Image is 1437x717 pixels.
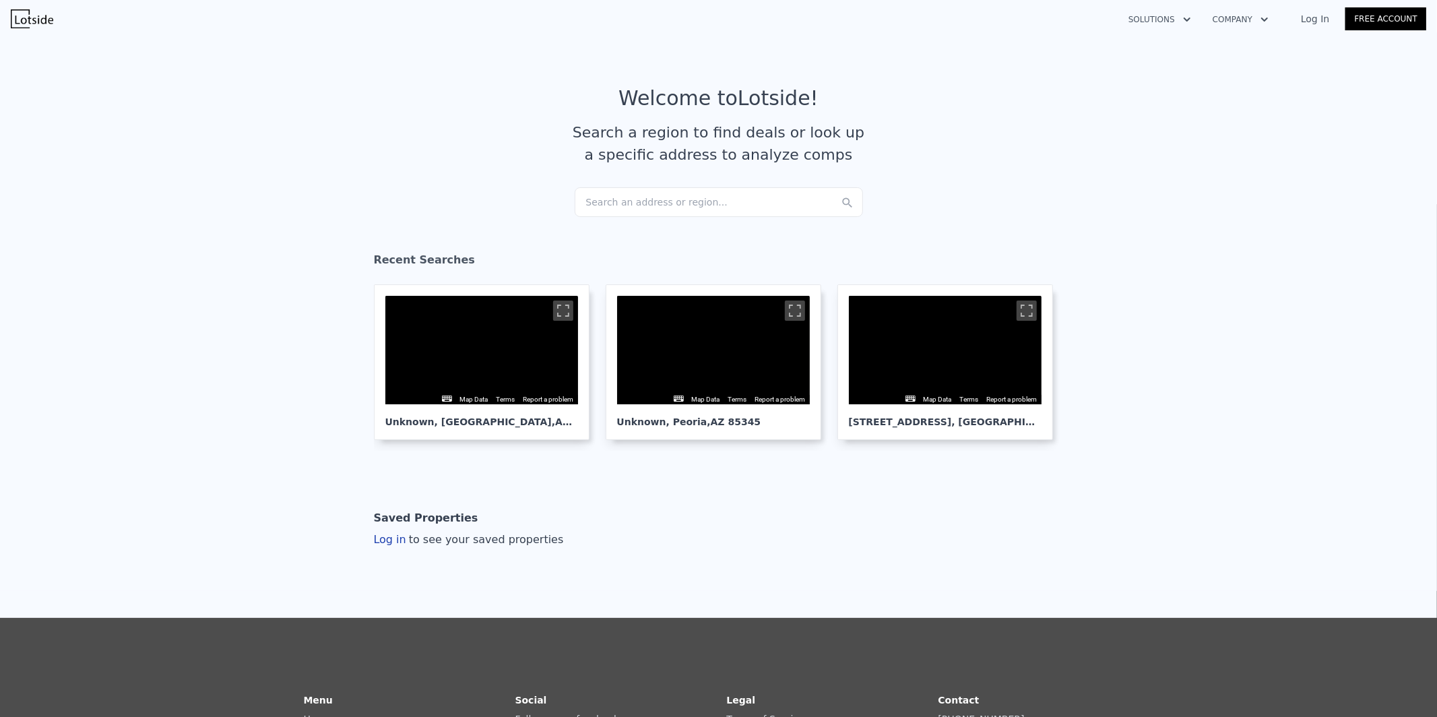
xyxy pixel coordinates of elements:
div: [STREET_ADDRESS] , [GEOGRAPHIC_DATA] [849,404,1042,429]
div: Map [385,296,578,404]
a: Open this area in Google Maps (opens a new window) [620,387,665,404]
a: Terms (opens in new tab) [960,396,979,403]
img: Google [620,387,665,404]
a: Open this area in Google Maps (opens a new window) [852,387,897,404]
span: , AZ 85345 [707,416,761,427]
a: Map Unknown, Peoria,AZ 85345 [606,284,832,440]
div: Map [849,296,1042,404]
div: Unknown , [GEOGRAPHIC_DATA] [385,404,578,429]
a: Free Account [1345,7,1426,30]
div: Saved Properties [374,505,478,532]
div: Main Display [617,296,810,404]
button: Map Data [692,395,720,404]
strong: Menu [304,695,333,706]
div: Search an address or region... [575,187,863,217]
a: Report problems with Street View imagery to Google [755,396,806,403]
div: Main Display [849,296,1042,404]
button: Solutions [1118,7,1202,32]
img: Google [389,387,433,404]
strong: Social [515,695,547,706]
div: Recent Searches [374,241,1064,284]
a: Report problems with Street View imagery to Google [523,396,574,403]
div: Unknown , Peoria [617,404,810,429]
div: Map [617,296,810,404]
a: Report problems with Street View imagery to Google [987,396,1037,403]
button: Company [1202,7,1279,32]
a: Terms (opens in new tab) [497,396,515,403]
strong: Legal [727,695,756,706]
a: Map Unknown, [GEOGRAPHIC_DATA],AZ 85302 [374,284,600,440]
a: Terms (opens in new tab) [728,396,747,403]
button: Toggle fullscreen view [553,301,573,321]
div: Search a region to find deals or look up a specific address to analyze comps [568,121,870,166]
div: Welcome to Lotside ! [618,86,819,111]
div: Main Display [385,296,578,404]
button: Toggle fullscreen view [785,301,805,321]
button: Keyboard shortcuts [442,396,451,402]
button: Toggle fullscreen view [1017,301,1037,321]
span: , AZ 85302 [552,416,606,427]
a: Log In [1285,12,1345,26]
button: Keyboard shortcuts [905,396,915,402]
span: to see your saved properties [406,533,564,546]
img: Google [852,387,897,404]
img: Lotside [11,9,53,28]
button: Map Data [460,395,488,404]
button: Keyboard shortcuts [674,396,683,402]
button: Map Data [924,395,952,404]
strong: Contact [938,695,980,706]
a: Map [STREET_ADDRESS], [GEOGRAPHIC_DATA] [837,284,1064,440]
a: Open this area in Google Maps (opens a new window) [389,387,433,404]
div: Log in [374,532,564,548]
